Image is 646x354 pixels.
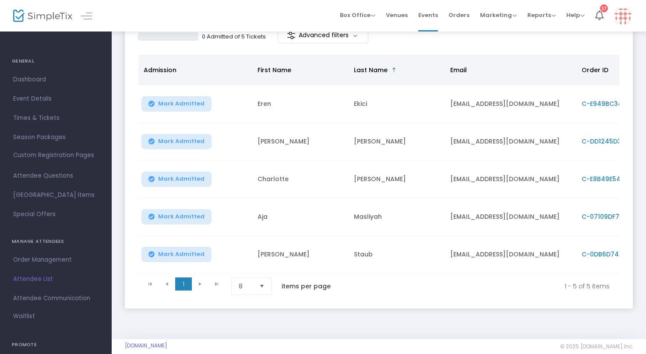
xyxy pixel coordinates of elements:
span: Order ID [582,66,608,74]
td: [EMAIL_ADDRESS][DOMAIN_NAME] [445,85,576,123]
p: 0 Admitted of 5 Tickets [202,32,266,41]
button: Select [256,278,268,294]
span: Mark Admitted [158,175,205,182]
span: Mark Admitted [158,251,205,258]
span: Waitlist [13,312,35,321]
button: Mark Admitted [141,209,212,224]
td: Aja [252,198,349,236]
td: Staub [349,236,445,273]
td: [EMAIL_ADDRESS][DOMAIN_NAME] [445,123,576,161]
span: C-E949BC34-3 [582,99,630,108]
label: items per page [282,282,331,291]
span: Special Offers [13,209,99,220]
m-button: Advanced filters [278,27,368,43]
span: Sortable [391,67,398,74]
td: [PERSON_NAME] [252,236,349,273]
span: Order Management [13,254,99,266]
span: Admission [144,66,177,74]
span: Marketing [480,11,517,19]
span: 8 [239,282,252,291]
td: [EMAIL_ADDRESS][DOMAIN_NAME] [445,236,576,273]
span: Season Packages [13,132,99,143]
span: Attendee Communication [13,293,99,304]
span: Email [450,66,467,74]
kendo-pager-info: 1 - 5 of 5 items [349,277,610,295]
span: Reports [527,11,556,19]
span: C-DD1245D3-8 [582,137,629,146]
span: Events [418,4,438,26]
td: [EMAIL_ADDRESS][DOMAIN_NAME] [445,198,576,236]
button: Mark Admitted [141,134,212,149]
h4: MANAGE ATTENDEES [12,233,100,250]
button: Mark Admitted [141,247,212,262]
td: [PERSON_NAME] [349,161,445,198]
td: [EMAIL_ADDRESS][DOMAIN_NAME] [445,161,576,198]
h4: PROMOTE [12,336,100,354]
span: Custom Registration Pages [13,151,94,160]
td: Masliyah [349,198,445,236]
h4: GENERAL [12,53,100,70]
span: Mark Admitted [158,213,205,220]
span: Event Details [13,93,99,105]
button: Mark Admitted [141,172,212,187]
span: [GEOGRAPHIC_DATA] Items [13,189,99,201]
td: Ekici [349,85,445,123]
td: [PERSON_NAME] [349,123,445,161]
span: Venues [386,4,408,26]
span: C-0DB6D747-1 [582,250,628,259]
td: Eren [252,85,349,123]
a: [DOMAIN_NAME] [125,342,167,349]
span: First Name [258,66,291,74]
span: Box Office [340,11,375,19]
span: C-E8B49E54-8 [582,175,628,183]
div: 17 [600,4,608,12]
span: Times & Tickets [13,112,99,124]
div: Data table [138,55,619,273]
span: C-07109DF7-A [582,212,627,221]
span: Orders [448,4,469,26]
img: filter [287,31,296,40]
span: Mark Admitted [158,100,205,107]
span: Help [566,11,585,19]
span: Mark Admitted [158,138,205,145]
span: Attendee List [13,273,99,285]
span: Attendee Questions [13,170,99,182]
button: Mark Admitted [141,96,212,112]
span: Page 1 [175,277,192,291]
span: Dashboard [13,74,99,85]
span: © 2025 [DOMAIN_NAME] Inc. [560,343,633,350]
span: Last Name [354,66,388,74]
td: Charlotte [252,161,349,198]
td: [PERSON_NAME] [252,123,349,161]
